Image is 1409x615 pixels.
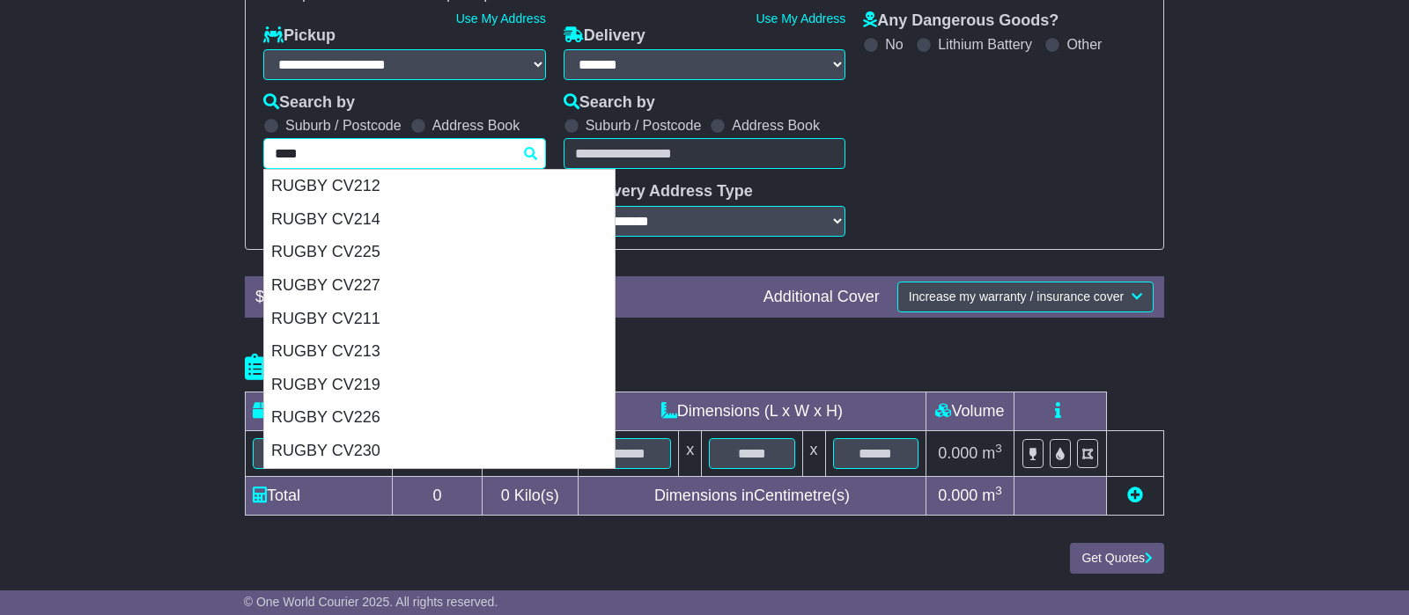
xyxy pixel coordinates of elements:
[264,335,615,369] div: RUGBY CV213
[564,26,645,46] label: Delivery
[264,401,615,435] div: RUGBY CV226
[982,487,1002,504] span: m
[863,11,1059,31] label: Any Dangerous Goods?
[578,476,926,515] td: Dimensions in Centimetre(s)
[732,117,820,134] label: Address Book
[264,170,615,203] div: RUGBY CV212
[926,392,1014,430] td: Volume
[246,476,393,515] td: Total
[432,117,520,134] label: Address Book
[264,269,615,303] div: RUGBY CV227
[897,282,1154,312] button: Increase my warranty / insurance cover
[264,236,615,269] div: RUGBY CV225
[995,442,1002,455] sup: 3
[909,289,1124,304] span: Increase my warranty / insurance cover
[482,476,578,515] td: Kilo(s)
[264,435,615,468] div: RUGBY CV230
[885,36,903,53] label: No
[938,487,977,504] span: 0.000
[264,203,615,237] div: RUGBY CV214
[995,484,1002,497] sup: 3
[578,392,926,430] td: Dimensions (L x W x H)
[586,117,702,134] label: Suburb / Postcode
[246,392,393,430] td: Type
[263,26,336,46] label: Pickup
[679,430,702,476] td: x
[264,369,615,402] div: RUGBY CV219
[564,182,753,201] label: Delivery Address Type
[756,11,845,26] a: Use My Address
[264,303,615,336] div: RUGBY CV211
[247,288,755,307] div: $ FreightSafe warranty included
[982,444,1002,462] span: m
[263,93,355,113] label: Search by
[938,444,977,462] span: 0.000
[245,353,466,382] h4: Package details |
[285,117,402,134] label: Suburb / Postcode
[755,288,889,307] div: Additional Cover
[1070,543,1164,574] button: Get Quotes
[501,487,510,504] span: 0
[244,595,498,609] span: © One World Courier 2025. All rights reserved.
[1127,487,1143,504] a: Add new item
[938,36,1032,53] label: Lithium Battery
[393,476,483,515] td: 0
[564,93,655,113] label: Search by
[802,430,825,476] td: x
[1066,36,1102,53] label: Other
[456,11,546,26] a: Use My Address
